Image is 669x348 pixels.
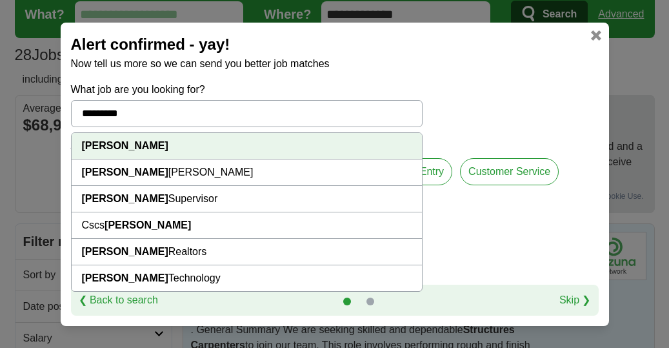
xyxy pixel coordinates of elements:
[559,292,591,308] a: Skip ❯
[82,272,168,283] strong: [PERSON_NAME]
[72,159,422,186] li: [PERSON_NAME]
[72,186,422,212] li: Supervisor
[72,239,422,265] li: Realtors
[82,167,168,178] strong: [PERSON_NAME]
[82,193,168,204] strong: [PERSON_NAME]
[71,56,599,72] p: Now tell us more so we can send you better job matches
[72,265,422,291] li: Technology
[105,220,191,230] strong: [PERSON_NAME]
[79,292,158,308] a: ❮ Back to search
[71,82,423,97] label: What job are you looking for?
[71,33,599,56] h2: Alert confirmed - yay!
[82,246,168,257] strong: [PERSON_NAME]
[82,140,168,151] strong: [PERSON_NAME]
[72,212,422,239] li: Cscs
[460,158,559,185] label: Customer Service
